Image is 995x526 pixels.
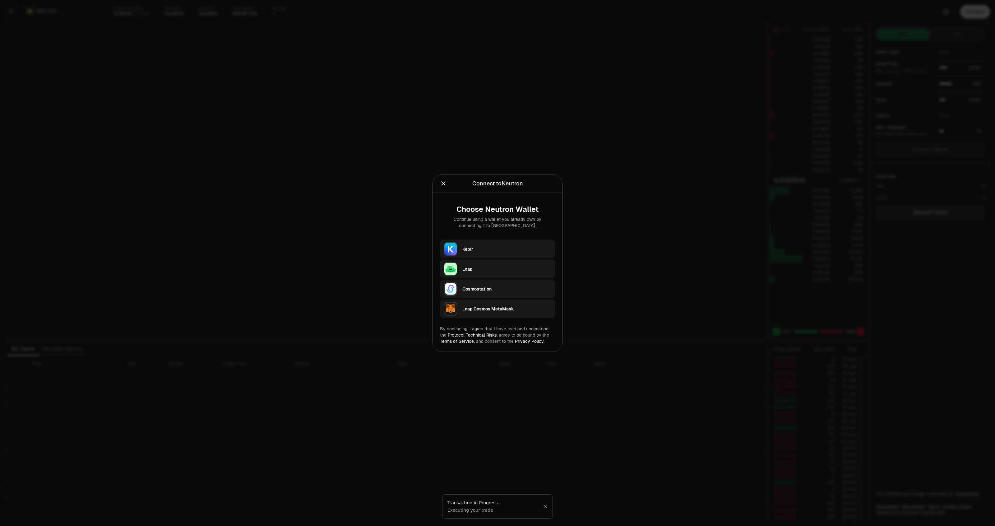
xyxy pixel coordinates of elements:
[444,242,457,256] img: Keplr
[440,240,555,258] button: KeplrKeplr
[444,262,457,276] img: Leap
[445,216,550,228] div: Continue using a wallet you already own by connecting it to [GEOGRAPHIC_DATA].
[440,179,447,188] button: Close
[440,338,475,344] a: Terms of Service,
[462,305,551,312] div: Leap Cosmos MetaMask
[444,302,457,315] img: Leap Cosmos MetaMask
[440,325,555,344] div: By continuing, I agree that I have read and understood the agree to be bound by the and consent t...
[444,282,457,296] img: Cosmostation
[462,246,551,252] div: Keplr
[445,205,550,213] div: Choose Neutron Wallet
[440,279,555,298] button: CosmostationCosmostation
[440,259,555,278] button: LeapLeap
[448,332,497,337] a: Protocol Technical Risks,
[515,338,544,344] a: Privacy Policy.
[440,299,555,318] button: Leap Cosmos MetaMaskLeap Cosmos MetaMask
[462,266,551,272] div: Leap
[462,286,551,292] div: Cosmostation
[472,179,523,188] div: Connect to Neutron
